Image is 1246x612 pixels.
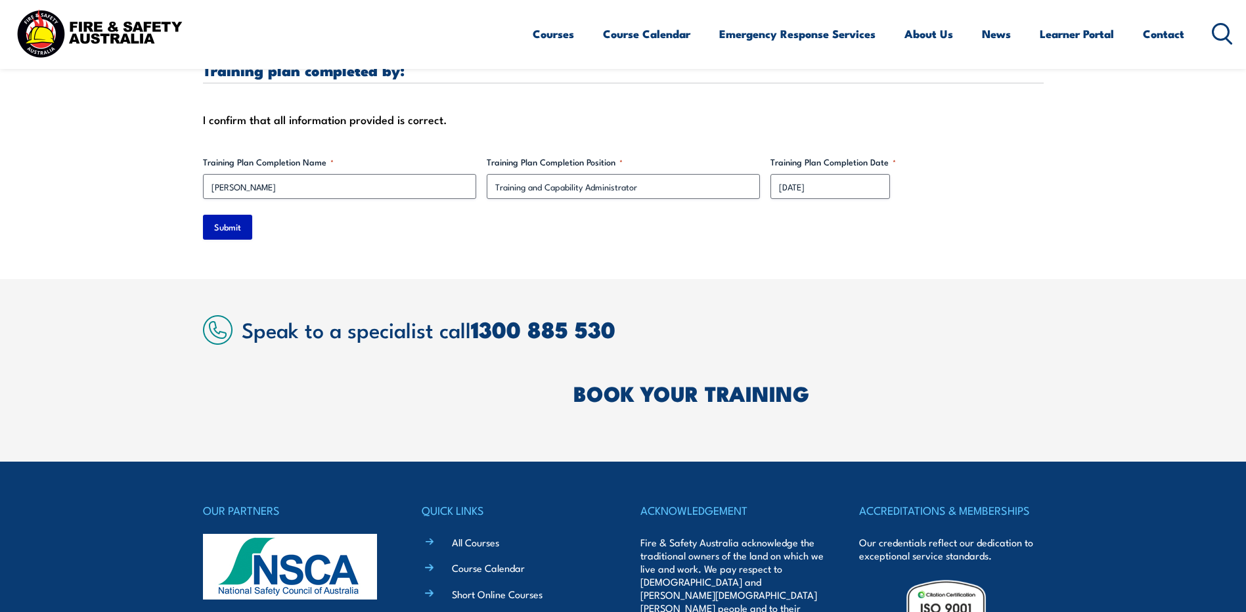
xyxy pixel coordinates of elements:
a: Courses [533,16,574,51]
a: 1300 885 530 [471,311,615,346]
h4: QUICK LINKS [422,501,606,519]
label: Training Plan Completion Position [487,156,760,169]
input: dd/mm/yyyy [770,174,890,199]
p: Our credentials reflect our dedication to exceptional service standards. [859,536,1043,562]
a: Course Calendar [452,561,525,575]
h4: ACKNOWLEDGEMENT [640,501,824,519]
a: Short Online Courses [452,587,543,601]
label: Training Plan Completion Date [770,156,1044,169]
a: Contact [1143,16,1184,51]
h4: ACCREDITATIONS & MEMBERSHIPS [859,501,1043,519]
a: Course Calendar [603,16,690,51]
h2: Speak to a specialist call [242,317,1044,341]
a: News [982,16,1011,51]
h2: BOOK YOUR TRAINING [573,383,1044,402]
h3: Training plan completed by: [203,62,1044,77]
input: Submit [203,215,252,240]
a: Learner Portal [1040,16,1114,51]
a: All Courses [452,535,499,549]
a: Emergency Response Services [719,16,876,51]
div: I confirm that all information provided is correct. [203,110,1044,129]
img: nsca-logo-footer [203,534,377,600]
h4: OUR PARTNERS [203,501,387,519]
label: Training Plan Completion Name [203,156,476,169]
a: About Us [904,16,953,51]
